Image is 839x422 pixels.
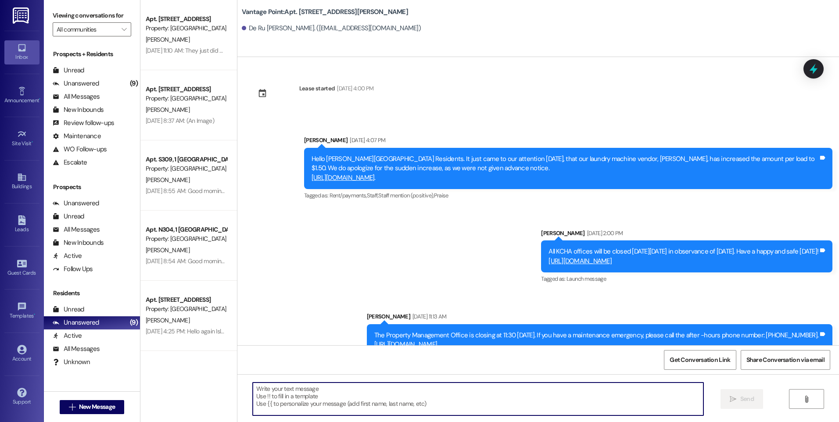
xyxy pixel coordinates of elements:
div: WO Follow-ups [53,145,107,154]
button: New Message [60,400,125,414]
div: Tagged as: [304,189,832,202]
label: Viewing conversations for [53,9,131,22]
span: [PERSON_NAME] [146,36,190,43]
a: Templates • [4,299,39,323]
div: Unanswered [53,199,99,208]
div: [PERSON_NAME] [367,312,833,324]
span: [PERSON_NAME] [146,246,190,254]
span: • [39,96,40,102]
div: Review follow-ups [53,118,114,128]
div: Unanswered [53,318,99,327]
span: [PERSON_NAME] [146,316,190,324]
a: Account [4,342,39,366]
div: (9) [128,77,140,90]
a: Leads [4,213,39,236]
div: Apt. [STREET_ADDRESS] [146,14,227,24]
div: Property: [GEOGRAPHIC_DATA] [146,234,227,243]
div: Hello [PERSON_NAME][GEOGRAPHIC_DATA] Residents. It just came to our attention [DATE], that our la... [312,154,818,182]
div: New Inbounds [53,238,104,247]
button: Get Conversation Link [664,350,736,370]
img: ResiDesk Logo [13,7,31,24]
a: [URL][DOMAIN_NAME] [549,257,612,265]
div: Apt. [STREET_ADDRESS] [146,85,227,94]
span: Send [740,394,754,404]
span: Praise [434,192,448,199]
span: Rent/payments , [330,192,367,199]
span: • [34,311,35,318]
div: Unanswered [53,79,99,88]
div: Lease started [299,84,335,93]
div: Maintenance [53,132,101,141]
span: [PERSON_NAME] [146,106,190,114]
a: Site Visit • [4,127,39,150]
div: Unread [53,212,84,221]
div: Property: [GEOGRAPHIC_DATA] [146,94,227,103]
div: Tagged as: [541,272,832,285]
div: [PERSON_NAME] [304,136,832,148]
div: All Messages [53,344,100,354]
div: All KCHA offices will be closed [DATE][DATE] in observance of [DATE]. Have a happy and safe [DATE]! [549,247,818,266]
div: Past + Future Residents [44,382,140,391]
span: Launch message [567,275,606,283]
div: The Property Management Office is closing at 11:30 [DATE]. If you have a maintenance emergency, p... [374,331,819,350]
a: [URL][DOMAIN_NAME] [312,173,375,182]
div: Residents [44,289,140,298]
button: Share Conversation via email [741,350,830,370]
span: [PERSON_NAME] [146,176,190,184]
div: [DATE] 8:37 AM: (An Image) [146,117,214,125]
div: Property: [GEOGRAPHIC_DATA] [146,164,227,173]
b: Vantage Point: Apt. [STREET_ADDRESS][PERSON_NAME] [242,7,408,17]
div: Active [53,331,82,340]
button: Send [721,389,763,409]
a: Buildings [4,170,39,193]
div: Apt. S309, 1 [GEOGRAPHIC_DATA] [146,155,227,164]
div: Unknown [53,358,90,367]
div: Apt. [STREET_ADDRESS] [146,295,227,304]
span: • [32,139,33,145]
div: Active [53,251,82,261]
div: All Messages [53,92,100,101]
div: Escalate [53,158,87,167]
div: Follow Ups [53,265,93,274]
div: [DATE] 4:00 PM [335,84,373,93]
div: [PERSON_NAME] [541,229,832,241]
div: [DATE] 11:10 AM: They just did me. Thanks for getting back to me anyway. It went well because I w... [146,46,502,54]
i:  [730,396,736,403]
i:  [122,26,126,33]
div: Property: [GEOGRAPHIC_DATA] [146,24,227,33]
a: Support [4,385,39,409]
div: Property: [GEOGRAPHIC_DATA] [146,304,227,314]
div: [DATE] 4:07 PM [348,136,385,145]
span: Get Conversation Link [670,355,730,365]
a: [URL][DOMAIN_NAME] [374,340,437,349]
span: Staff , [367,192,378,199]
div: Apt. N304, 1 [GEOGRAPHIC_DATA] [146,225,227,234]
div: [DATE] 11:13 AM [410,312,446,321]
div: Prospects [44,182,140,192]
span: Staff mention (positive) , [378,192,434,199]
div: Unread [53,66,84,75]
div: [DATE] 2:00 PM [585,229,623,238]
span: New Message [79,402,115,411]
div: All Messages [53,225,100,234]
input: All communities [57,22,117,36]
i:  [69,404,75,411]
div: New Inbounds [53,105,104,114]
div: De Ru [PERSON_NAME]. ([EMAIL_ADDRESS][DOMAIN_NAME]) [242,24,421,33]
div: Unread [53,305,84,314]
a: Inbox [4,40,39,64]
span: Share Conversation via email [746,355,825,365]
div: Prospects + Residents [44,50,140,59]
div: (9) [128,316,140,329]
i:  [803,396,810,403]
a: Guest Cards [4,256,39,280]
